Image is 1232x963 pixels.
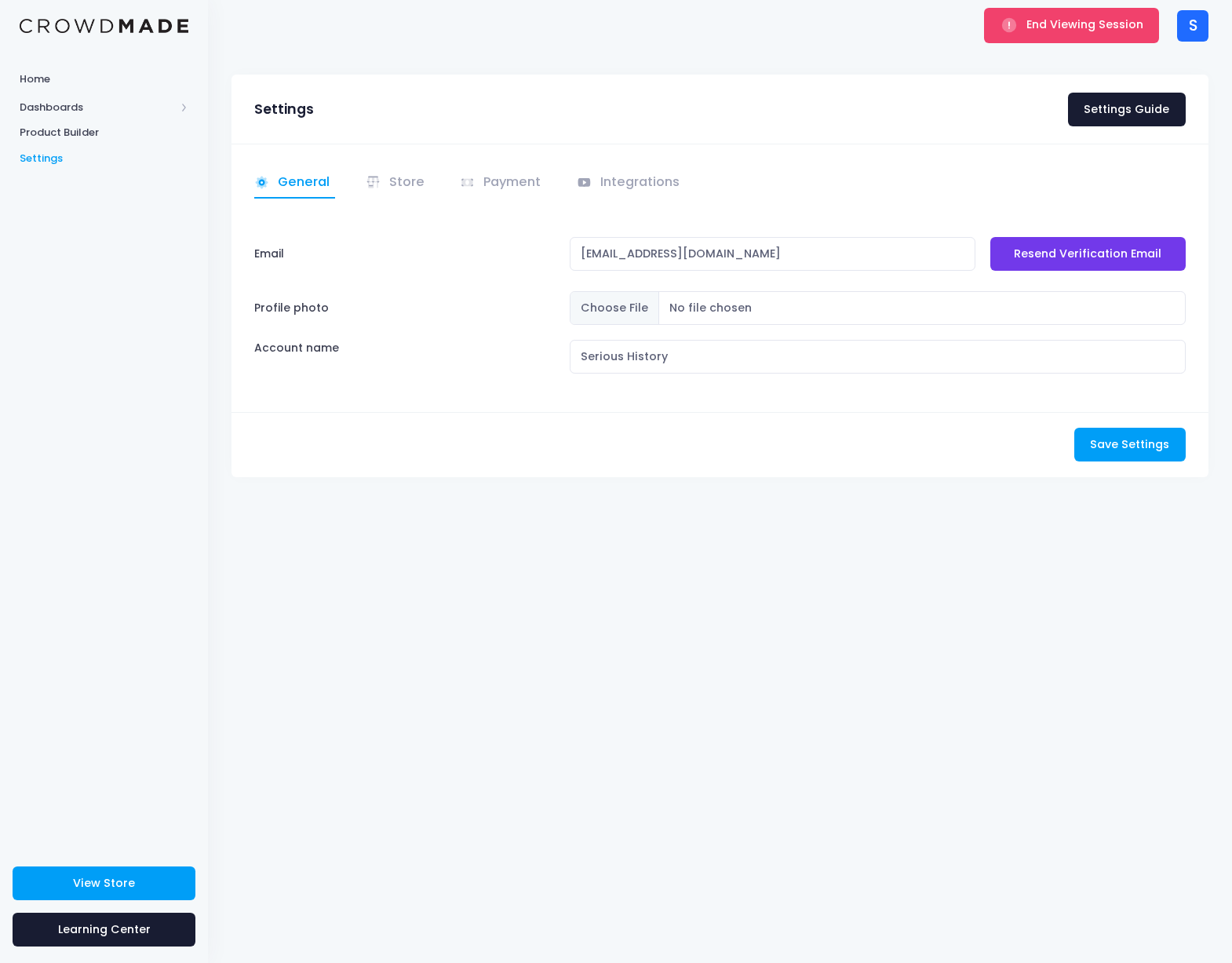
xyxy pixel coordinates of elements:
[13,913,195,947] a: Learning Center
[254,340,339,356] label: Account name
[20,100,175,115] span: Dashboards
[984,8,1159,42] button: End Viewing Session
[13,866,195,900] a: View Store
[366,168,430,199] a: Store
[990,237,1185,271] a: Resend Verification Email
[254,237,284,270] label: Email
[1090,436,1169,452] span: Save Settings
[73,875,135,891] span: View Store
[1026,16,1143,32] span: End Viewing Session
[20,151,188,166] span: Settings
[58,921,151,937] span: Learning Center
[20,19,188,34] img: Logo
[570,237,975,271] input: Email
[1068,93,1186,126] a: Settings Guide
[1177,10,1208,42] div: S
[20,71,188,87] span: Home
[254,101,314,118] h3: Settings
[254,168,335,199] a: General
[460,168,546,199] a: Payment
[577,168,685,199] a: Integrations
[247,291,563,325] label: Profile photo
[1074,428,1186,461] button: Save Settings
[20,125,188,140] span: Product Builder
